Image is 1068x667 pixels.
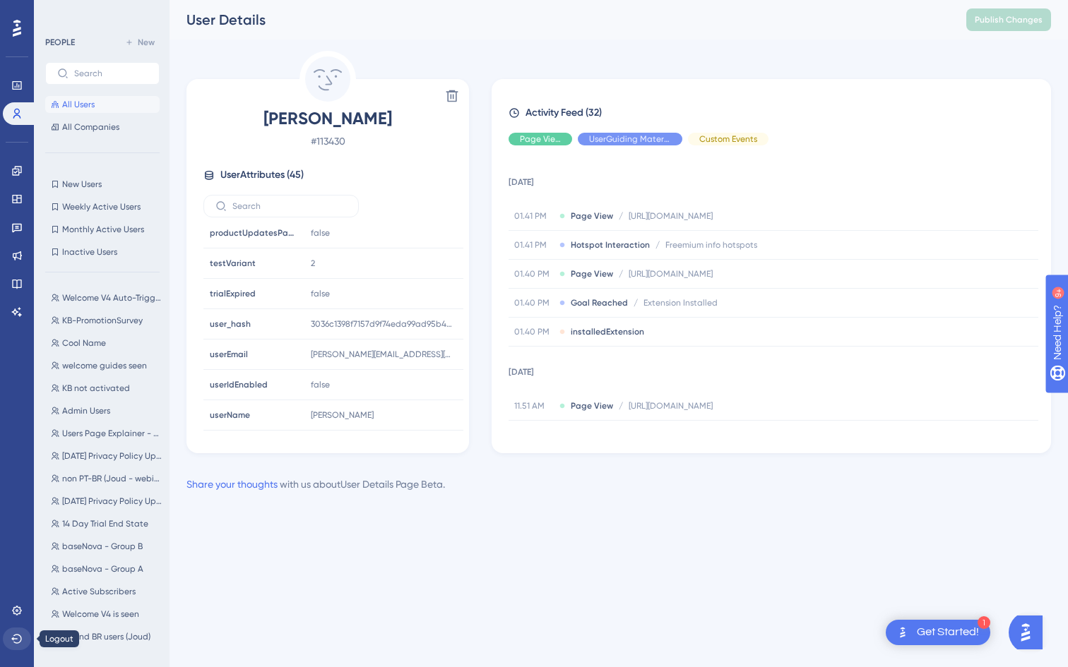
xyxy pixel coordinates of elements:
[62,518,148,529] span: 14 Day Trial End State
[619,429,623,440] span: /
[619,268,623,280] span: /
[220,167,304,184] span: User Attributes ( 45 )
[203,107,452,130] span: [PERSON_NAME]
[45,538,168,555] button: baseNova - Group B
[210,227,295,239] span: productUpdatesPageEverActivated
[45,335,168,351] button: Cool Name
[311,349,452,360] span: [PERSON_NAME][EMAIL_ADDRESS][DOMAIN_NAME]
[629,268,713,280] span: [URL][DOMAIN_NAME]
[62,224,144,235] span: Monthly Active Users
[74,68,148,78] input: Search
[62,586,136,597] span: Active Subscribers
[45,289,168,306] button: Welcome V4 Auto-Trigger is seen
[589,133,671,145] span: UserGuiding Material
[643,297,718,308] span: Extension Installed
[45,244,160,260] button: Inactive Users
[619,210,623,222] span: /
[571,268,613,280] span: Page View
[45,96,160,113] button: All Users
[186,479,278,490] a: Share your thoughts
[634,297,638,308] span: /
[45,380,168,397] button: KB not activated
[62,541,143,552] span: baseNova - Group B
[311,318,452,330] span: 3036c1398f7157d9f74eda99ad95b464a2c505ca40ccb714b98b1d0dcce92b17
[62,563,143,575] span: baseNova - Group A
[62,179,102,190] span: New Users
[62,383,130,394] span: KB not activated
[62,121,119,133] span: All Companies
[210,349,248,360] span: userEmail
[526,104,602,121] span: Activity Feed (32)
[62,631,150,642] span: PT and BR users (Joud)
[619,400,623,411] span: /
[62,428,162,439] span: Users Page Explainer - Old Version is not seen.
[571,326,644,337] span: installedExtension
[45,221,160,238] button: Monthly Active Users
[45,583,168,600] button: Active Subscribers
[1009,611,1051,654] iframe: UserGuiding AI Assistant Launcher
[311,409,374,421] span: [PERSON_NAME]
[96,7,105,18] div: 9+
[45,628,168,645] button: PT and BR users (Joud)
[210,409,250,421] span: userName
[571,239,650,251] span: Hotspot Interaction
[210,379,268,390] span: userIdEnabled
[45,425,168,442] button: Users Page Explainer - Old Version is not seen.
[629,210,713,222] span: [URL][DOMAIN_NAME]
[45,560,168,577] button: baseNova - Group A
[62,315,143,326] span: KB-PromotionSurvey
[509,157,1038,202] td: [DATE]
[514,326,554,337] span: 01.40 PM
[45,119,160,136] button: All Companies
[966,8,1051,31] button: Publish Changes
[138,37,155,48] span: New
[45,312,168,329] button: KB-PromotionSurvey
[571,429,613,440] span: Page View
[514,239,554,251] span: 01.41 PM
[45,470,168,487] button: non PT-BR (Joud - webinar)
[62,292,162,304] span: Welcome V4 Auto-Trigger is seen
[975,14,1043,25] span: Publish Changes
[520,133,561,145] span: Page View
[45,493,168,510] button: [DATE] Privacy Policy Update Notification
[571,400,613,411] span: Page View
[210,258,256,269] span: testVariant
[232,201,347,211] input: Search
[514,268,554,280] span: 01.40 PM
[571,210,613,222] span: Page View
[203,133,452,150] span: # 113430
[311,379,330,390] span: false
[514,429,554,440] span: 11.51 AM
[978,616,990,629] div: 1
[45,447,168,464] button: [DATE] Privacy Policy Update Notification
[33,4,88,20] span: Need Help?
[894,624,911,641] img: launcher-image-alternative-text
[120,34,160,51] button: New
[62,608,139,620] span: Welcome V4 is seen
[45,198,160,215] button: Weekly Active Users
[45,606,168,623] button: Welcome V4 is seen
[665,239,757,251] span: Freemium info hotspots
[45,515,168,532] button: 14 Day Trial End State
[629,429,713,440] span: [URL][DOMAIN_NAME]
[210,288,256,299] span: trialExpired
[45,357,168,374] button: welcome guides seen
[186,476,445,493] div: with us about User Details Page Beta .
[62,201,141,212] span: Weekly Active Users
[629,400,713,411] span: [URL][DOMAIN_NAME]
[45,37,75,48] div: PEOPLE
[514,210,554,222] span: 01.41 PM
[655,239,660,251] span: /
[509,347,1038,392] td: [DATE]
[571,297,628,308] span: Goal Reached
[45,176,160,193] button: New Users
[62,473,162,484] span: non PT-BR (Joud - webinar)
[62,337,106,349] span: Cool Name
[62,99,95,110] span: All Users
[514,400,554,411] span: 11.51 AM
[210,318,251,330] span: user_hash
[699,133,757,145] span: Custom Events
[886,620,990,645] div: Open Get Started! checklist, remaining modules: 1
[311,258,315,269] span: 2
